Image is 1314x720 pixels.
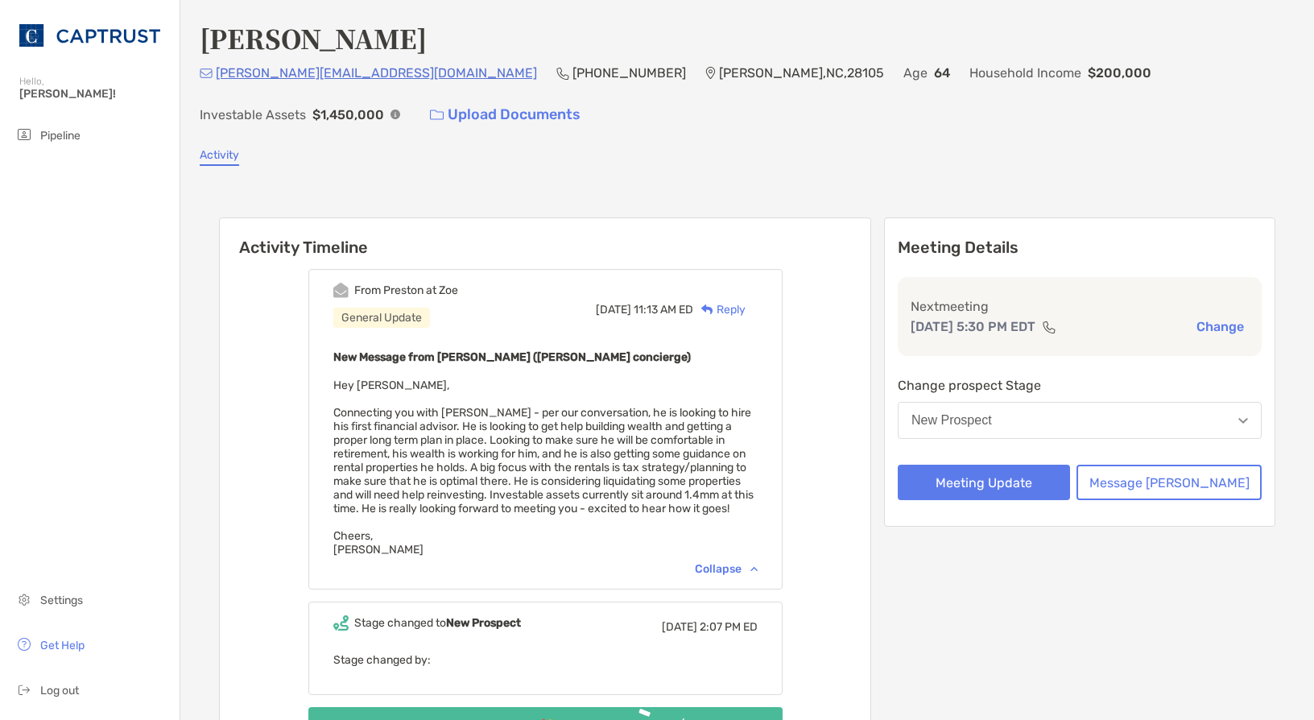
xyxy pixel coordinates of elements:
[662,620,697,634] span: [DATE]
[700,620,758,634] span: 2:07 PM ED
[390,110,400,119] img: Info Icon
[200,105,306,125] p: Investable Assets
[719,63,884,83] p: [PERSON_NAME] , NC , 28105
[354,616,521,630] div: Stage changed to
[14,680,34,699] img: logout icon
[312,105,384,125] p: $1,450,000
[1088,63,1151,83] p: $200,000
[40,594,83,607] span: Settings
[693,301,746,318] div: Reply
[419,97,591,132] a: Upload Documents
[911,413,992,428] div: New Prospect
[200,68,213,78] img: Email Icon
[40,684,79,697] span: Log out
[750,566,758,571] img: Chevron icon
[898,465,1070,500] button: Meeting Update
[40,129,81,143] span: Pipeline
[446,616,521,630] b: New Prospect
[556,67,569,80] img: Phone Icon
[200,19,427,56] h4: [PERSON_NAME]
[216,63,537,83] p: [PERSON_NAME][EMAIL_ADDRESS][DOMAIN_NAME]
[14,125,34,144] img: pipeline icon
[705,67,716,80] img: Location Icon
[1238,418,1248,424] img: Open dropdown arrow
[911,296,1249,317] p: Next meeting
[898,375,1262,395] p: Change prospect Stage
[695,562,758,576] div: Collapse
[14,590,34,609] img: settings icon
[634,303,693,317] span: 11:13 AM ED
[596,303,631,317] span: [DATE]
[1076,465,1262,500] button: Message [PERSON_NAME]
[19,6,160,64] img: CAPTRUST Logo
[903,63,928,83] p: Age
[200,148,239,166] a: Activity
[333,308,430,328] div: General Update
[572,63,686,83] p: [PHONE_NUMBER]
[430,110,444,121] img: button icon
[1042,321,1056,333] img: communication type
[354,283,458,297] div: From Preston at Zoe
[701,304,713,315] img: Reply icon
[898,238,1262,258] p: Meeting Details
[40,639,85,652] span: Get Help
[333,650,758,670] p: Stage changed by:
[333,283,349,298] img: Event icon
[14,635,34,654] img: get-help icon
[898,402,1262,439] button: New Prospect
[19,87,170,101] span: [PERSON_NAME]!
[333,379,754,557] span: Hey [PERSON_NAME], Connecting you with [PERSON_NAME] - per our conversation, he is looking to hir...
[333,615,349,631] img: Event icon
[220,218,870,257] h6: Activity Timeline
[934,63,950,83] p: 64
[911,317,1035,337] p: [DATE] 5:30 PM EDT
[1192,318,1249,335] button: Change
[969,63,1081,83] p: Household Income
[333,350,691,364] b: New Message from [PERSON_NAME] ([PERSON_NAME] concierge)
